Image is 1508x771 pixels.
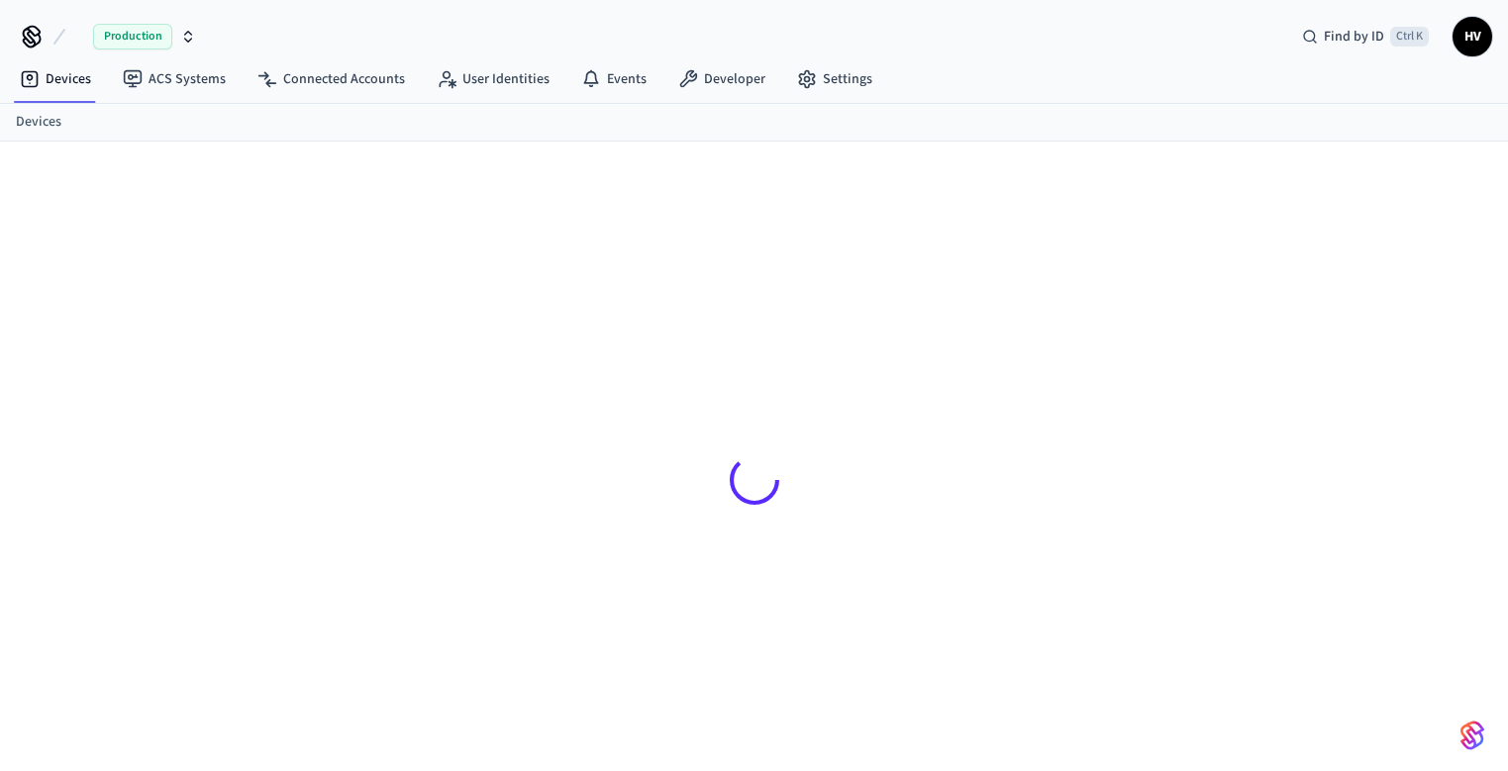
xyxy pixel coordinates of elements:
button: HV [1453,17,1492,56]
a: Devices [16,112,61,133]
a: Devices [4,61,107,97]
a: User Identities [421,61,565,97]
a: Events [565,61,662,97]
a: Settings [781,61,888,97]
span: Find by ID [1324,27,1384,47]
a: Developer [662,61,781,97]
img: SeamLogoGradient.69752ec5.svg [1460,720,1484,751]
a: Connected Accounts [242,61,421,97]
div: Find by IDCtrl K [1286,19,1445,54]
a: ACS Systems [107,61,242,97]
span: Production [93,24,172,49]
span: HV [1455,19,1490,54]
span: Ctrl K [1390,27,1429,47]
